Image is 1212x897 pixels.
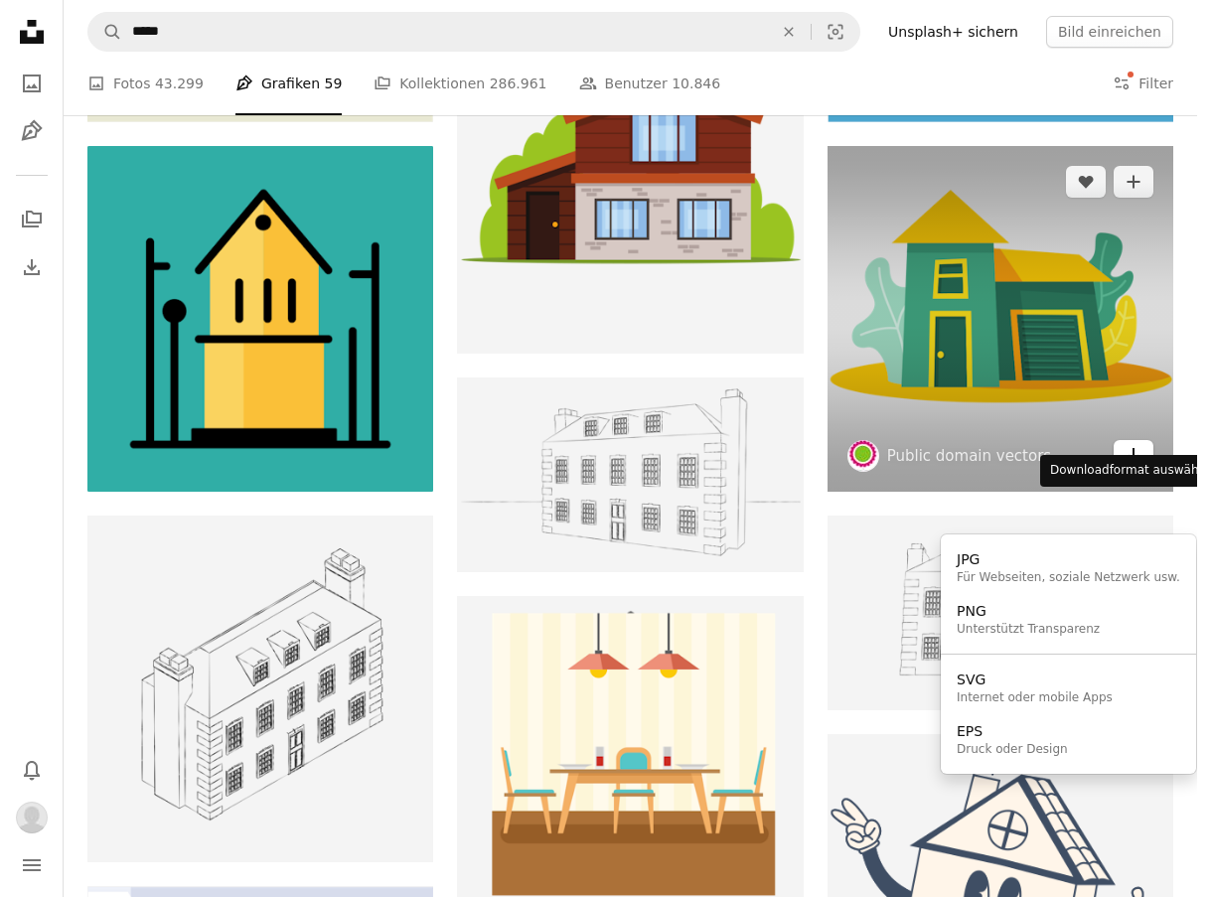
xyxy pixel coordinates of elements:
[957,570,1180,586] div: Für Webseiten, soziale Netzwerk usw.
[957,671,1113,690] div: SVG
[957,742,1068,758] div: Druck oder Design
[957,722,1068,742] div: EPS
[941,534,1196,774] div: Downloadformat auswählen
[957,550,1180,570] div: JPG
[957,690,1113,706] div: Internet oder mobile Apps
[957,622,1100,638] div: Unterstützt Transparenz
[957,602,1100,622] div: PNG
